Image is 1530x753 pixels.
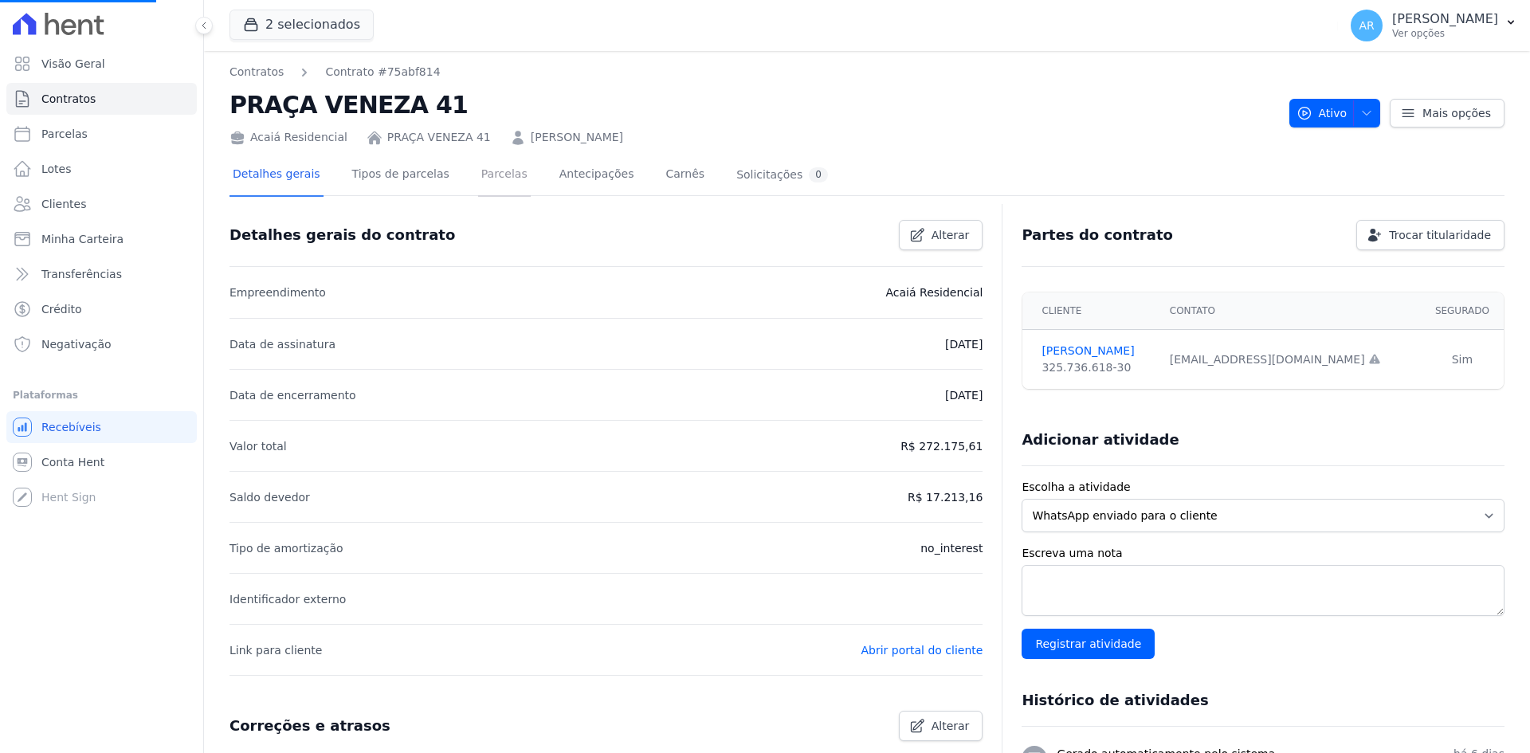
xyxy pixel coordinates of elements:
a: Clientes [6,188,197,220]
a: [PERSON_NAME] [531,129,623,146]
nav: Breadcrumb [229,64,1277,80]
div: 0 [809,167,828,182]
p: Valor total [229,437,287,456]
span: Mais opções [1422,105,1491,121]
a: [PERSON_NAME] [1042,343,1150,359]
h3: Adicionar atividade [1022,430,1179,449]
nav: Breadcrumb [229,64,441,80]
p: Ver opções [1392,27,1498,40]
a: Parcelas [6,118,197,150]
p: Link para cliente [229,641,322,660]
a: Contrato #75abf814 [325,64,440,80]
a: Crédito [6,293,197,325]
p: R$ 17.213,16 [908,488,983,507]
p: Saldo devedor [229,488,310,507]
a: Contratos [6,83,197,115]
p: Data de assinatura [229,335,335,354]
p: R$ 272.175,61 [900,437,983,456]
th: Segurado [1421,292,1504,330]
span: Visão Geral [41,56,105,72]
p: Data de encerramento [229,386,356,405]
td: Sim [1421,330,1504,390]
h3: Correções e atrasos [229,716,390,735]
div: Acaiá Residencial [229,129,347,146]
button: AR [PERSON_NAME] Ver opções [1338,3,1530,48]
input: Registrar atividade [1022,629,1155,659]
a: Mais opções [1390,99,1504,127]
a: Transferências [6,258,197,290]
p: Tipo de amortização [229,539,343,558]
h2: PRAÇA VENEZA 41 [229,87,1277,123]
span: Ativo [1297,99,1348,127]
a: Minha Carteira [6,223,197,255]
a: Parcelas [478,155,531,197]
span: Contratos [41,91,96,107]
p: Empreendimento [229,283,326,302]
a: Abrir portal do cliente [861,644,983,657]
a: Negativação [6,328,197,360]
a: Antecipações [556,155,637,197]
a: Detalhes gerais [229,155,324,197]
div: Plataformas [13,386,190,405]
th: Contato [1160,292,1421,330]
p: [DATE] [945,335,983,354]
th: Cliente [1022,292,1159,330]
span: Alterar [932,227,970,243]
span: Crédito [41,301,82,317]
label: Escreva uma nota [1022,545,1504,562]
div: 325.736.618-30 [1042,359,1150,376]
a: Alterar [899,220,983,250]
a: Conta Hent [6,446,197,478]
div: [EMAIL_ADDRESS][DOMAIN_NAME] [1170,351,1411,368]
span: AR [1359,20,1374,31]
button: 2 selecionados [229,10,374,40]
span: Clientes [41,196,86,212]
span: Conta Hent [41,454,104,470]
span: Recebíveis [41,419,101,435]
p: [DATE] [945,386,983,405]
a: Carnês [662,155,708,197]
a: Visão Geral [6,48,197,80]
a: Tipos de parcelas [349,155,453,197]
span: Alterar [932,718,970,734]
span: Parcelas [41,126,88,142]
h3: Detalhes gerais do contrato [229,226,455,245]
a: Lotes [6,153,197,185]
a: Recebíveis [6,411,197,443]
p: [PERSON_NAME] [1392,11,1498,27]
span: Trocar titularidade [1389,227,1491,243]
p: Acaiá Residencial [886,283,983,302]
button: Ativo [1289,99,1381,127]
div: Solicitações [736,167,828,182]
span: Transferências [41,266,122,282]
h3: Partes do contrato [1022,226,1173,245]
a: Trocar titularidade [1356,220,1504,250]
h3: Histórico de atividades [1022,691,1208,710]
p: no_interest [920,539,983,558]
span: Minha Carteira [41,231,124,247]
a: PRAÇA VENEZA 41 [387,129,491,146]
a: Contratos [229,64,284,80]
a: Solicitações0 [733,155,831,197]
a: Alterar [899,711,983,741]
span: Negativação [41,336,112,352]
span: Lotes [41,161,72,177]
p: Identificador externo [229,590,346,609]
label: Escolha a atividade [1022,479,1504,496]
